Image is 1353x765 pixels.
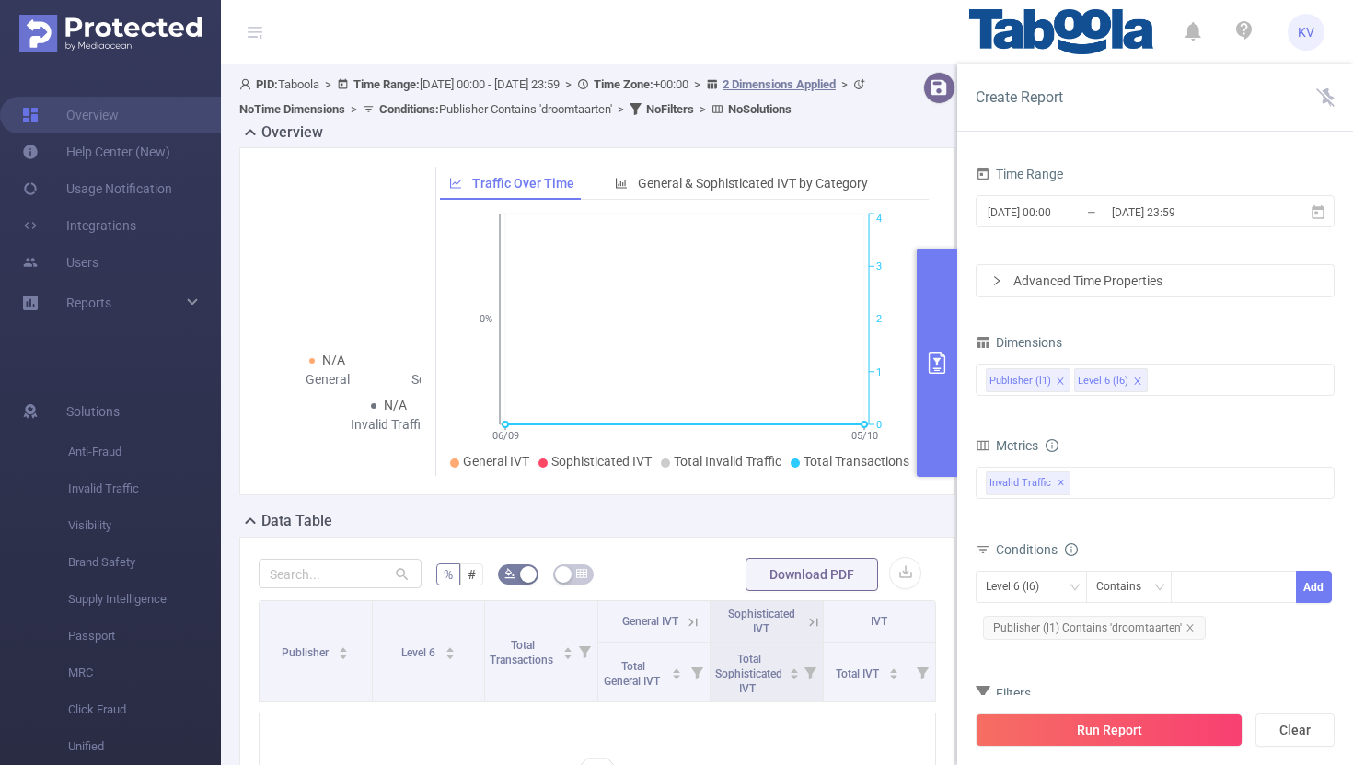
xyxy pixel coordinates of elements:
[472,176,574,191] span: Traffic Over Time
[986,572,1052,602] div: Level 6 (l6)
[1154,582,1165,595] i: icon: down
[615,177,628,190] i: icon: bar-chart
[68,507,221,544] span: Visibility
[68,728,221,765] span: Unified
[401,646,438,659] span: Level 6
[239,78,256,90] i: icon: user
[976,88,1063,106] span: Create Report
[1255,713,1335,747] button: Clear
[638,176,868,191] span: General & Sophisticated IVT by Category
[445,644,455,650] i: icon: caret-up
[672,672,682,678] i: icon: caret-down
[889,666,899,671] i: icon: caret-up
[876,314,882,326] tspan: 2
[449,177,462,190] i: icon: line-chart
[19,15,202,52] img: Protected Media
[66,296,111,310] span: Reports
[444,567,453,582] span: %
[1110,200,1259,225] input: End date
[572,601,597,701] i: Filter menu
[1185,623,1195,632] i: icon: close
[804,454,909,469] span: Total Transactions
[319,77,337,91] span: >
[68,544,221,581] span: Brand Safety
[1078,369,1128,393] div: Level 6 (l6)
[1046,439,1058,452] i: icon: info-circle
[379,102,612,116] span: Publisher Contains 'droomtaarten'
[646,102,694,116] b: No Filters
[256,77,278,91] b: PID:
[728,102,792,116] b: No Solutions
[1058,472,1065,494] span: ✕
[22,133,170,170] a: Help Center (New)
[876,419,882,431] tspan: 0
[1065,543,1078,556] i: icon: info-circle
[22,244,98,281] a: Users
[723,77,836,91] u: 2 Dimensions Applied
[1298,14,1314,51] span: KV
[445,644,456,655] div: Sort
[389,370,513,389] div: Sophisticated
[694,102,711,116] span: >
[851,430,878,442] tspan: 05/10
[688,77,706,91] span: >
[888,666,899,677] div: Sort
[576,568,587,579] i: icon: table
[876,261,882,272] tspan: 3
[836,667,882,680] span: Total IVT
[983,616,1206,640] span: Publisher (l1) Contains 'droomtaarten'
[384,398,407,412] span: N/A
[976,713,1243,747] button: Run Report
[715,653,782,695] span: Total Sophisticated IVT
[871,615,887,628] span: IVT
[1070,582,1081,595] i: icon: down
[239,77,870,116] span: Taboola [DATE] 00:00 - [DATE] 23:59 +00:00
[261,122,323,144] h2: Overview
[66,393,120,430] span: Solutions
[353,77,420,91] b: Time Range:
[672,666,682,671] i: icon: caret-up
[339,652,349,657] i: icon: caret-down
[562,644,572,650] i: icon: caret-up
[266,370,389,389] div: General
[22,207,136,244] a: Integrations
[68,434,221,470] span: Anti-Fraud
[379,102,439,116] b: Conditions :
[789,672,799,678] i: icon: caret-down
[1296,571,1332,603] button: Add
[560,77,577,91] span: >
[22,97,119,133] a: Overview
[989,369,1051,393] div: Publisher (l1)
[1074,368,1148,392] li: Level 6 (l6)
[594,77,653,91] b: Time Zone:
[604,660,663,688] span: Total General IVT
[66,284,111,321] a: Reports
[259,559,422,588] input: Search...
[909,643,935,701] i: Filter menu
[977,265,1334,296] div: icon: rightAdvanced Time Properties
[468,567,476,582] span: #
[797,643,823,701] i: Filter menu
[622,615,678,628] span: General IVT
[986,471,1070,495] span: Invalid Traffic
[876,366,882,378] tspan: 1
[68,691,221,728] span: Click Fraud
[1096,572,1154,602] div: Contains
[322,353,345,367] span: N/A
[836,77,853,91] span: >
[674,454,781,469] span: Total Invalid Traffic
[996,542,1078,557] span: Conditions
[986,368,1070,392] li: Publisher (l1)
[991,275,1002,286] i: icon: right
[480,314,492,326] tspan: 0%
[68,470,221,507] span: Invalid Traffic
[612,102,630,116] span: >
[551,454,652,469] span: Sophisticated IVT
[876,214,882,226] tspan: 4
[490,639,556,666] span: Total Transactions
[339,644,349,650] i: icon: caret-up
[976,686,1031,701] span: Filters
[68,581,221,618] span: Supply Intelligence
[976,438,1038,453] span: Metrics
[562,652,572,657] i: icon: caret-down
